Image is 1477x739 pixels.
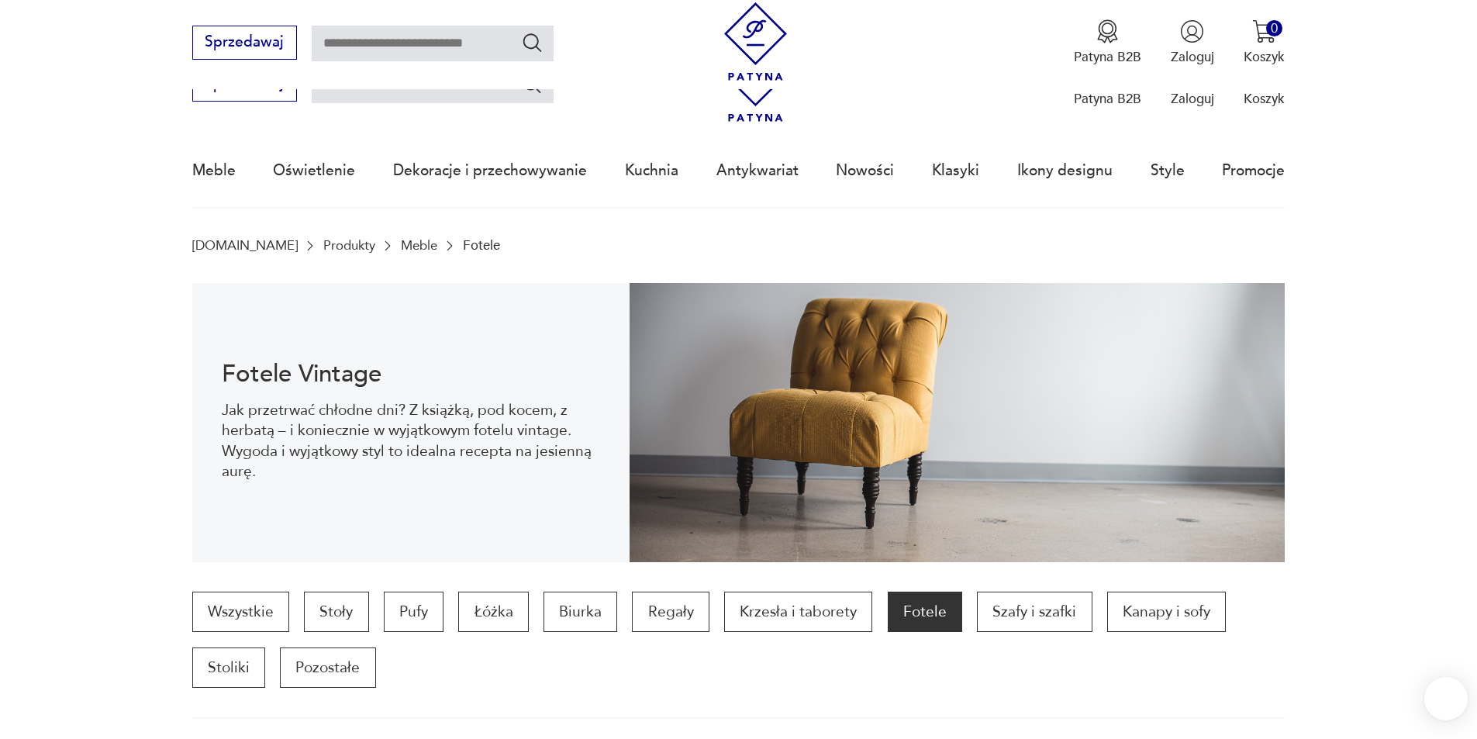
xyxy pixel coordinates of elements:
h1: Fotele Vintage [222,363,599,385]
a: Biurka [544,592,617,632]
div: 0 [1266,20,1282,36]
img: Ikona medalu [1096,19,1120,43]
a: Antykwariat [716,135,799,206]
a: Łóżka [458,592,528,632]
button: Patyna B2B [1074,19,1141,66]
a: Wszystkie [192,592,289,632]
img: Ikona koszyka [1252,19,1276,43]
a: Promocje [1222,135,1285,206]
a: Fotele [888,592,962,632]
img: Ikonka użytkownika [1180,19,1204,43]
button: 0Koszyk [1244,19,1285,66]
p: Zaloguj [1171,90,1214,108]
a: Regały [632,592,709,632]
a: Stoliki [192,647,265,688]
p: Koszyk [1244,48,1285,66]
a: Dekoracje i przechowywanie [393,135,587,206]
a: Style [1151,135,1185,206]
a: Oświetlenie [273,135,355,206]
button: Szukaj [521,73,544,95]
a: Sprzedawaj [192,37,297,50]
a: Meble [192,135,236,206]
img: Patyna - sklep z meblami i dekoracjami vintage [716,2,795,81]
a: Ikona medaluPatyna B2B [1074,19,1141,66]
p: Zaloguj [1171,48,1214,66]
a: Pufy [384,592,443,632]
a: Meble [401,238,437,253]
a: Produkty [323,238,375,253]
a: Pozostałe [280,647,375,688]
img: 9275102764de9360b0b1aa4293741aa9.jpg [630,283,1285,562]
a: Kanapy i sofy [1107,592,1226,632]
iframe: Smartsupp widget button [1424,677,1468,720]
a: Klasyki [932,135,979,206]
button: Zaloguj [1171,19,1214,66]
p: Jak przetrwać chłodne dni? Z książką, pod kocem, z herbatą – i koniecznie w wyjątkowym fotelu vin... [222,400,599,482]
button: Sprzedawaj [192,26,297,60]
a: Ikony designu [1017,135,1113,206]
a: Szafy i szafki [977,592,1092,632]
a: Stoły [304,592,368,632]
p: Patyna B2B [1074,48,1141,66]
p: Patyna B2B [1074,90,1141,108]
a: Kuchnia [625,135,678,206]
p: Koszyk [1244,90,1285,108]
a: Krzesła i taborety [724,592,872,632]
a: Nowości [836,135,894,206]
a: [DOMAIN_NAME] [192,238,298,253]
p: Fotele [463,238,500,253]
a: Sprzedawaj [192,79,297,92]
button: Szukaj [521,31,544,54]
